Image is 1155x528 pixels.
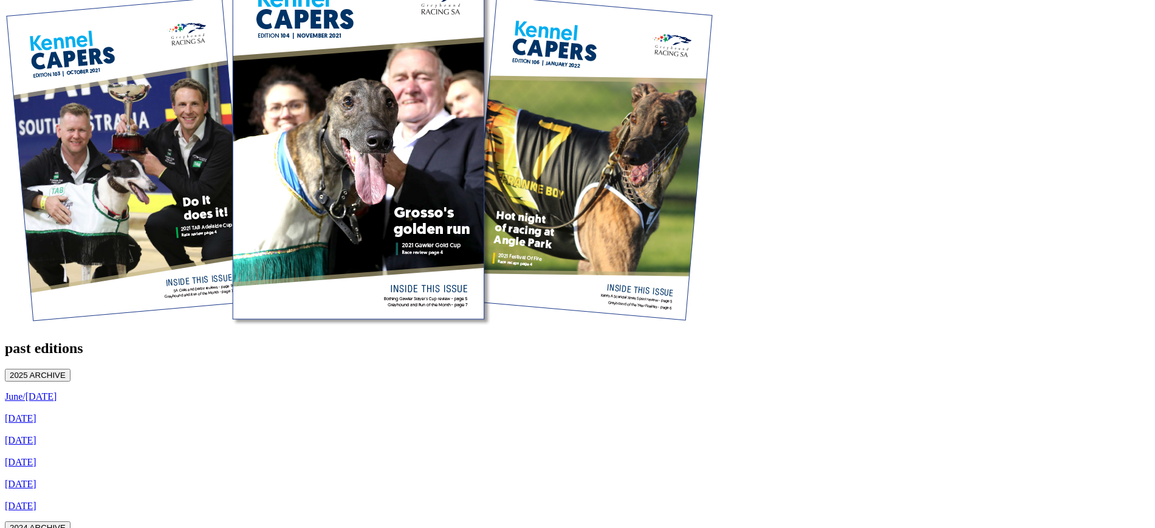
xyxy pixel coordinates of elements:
[5,413,36,423] a: [DATE]
[5,479,36,489] a: [DATE]
[5,435,36,445] a: [DATE]
[5,391,57,402] a: June/[DATE]
[5,457,36,467] a: [DATE]
[5,501,36,511] a: [DATE]
[5,340,1150,357] h2: past editions
[5,369,70,382] button: 2025 ARCHIVE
